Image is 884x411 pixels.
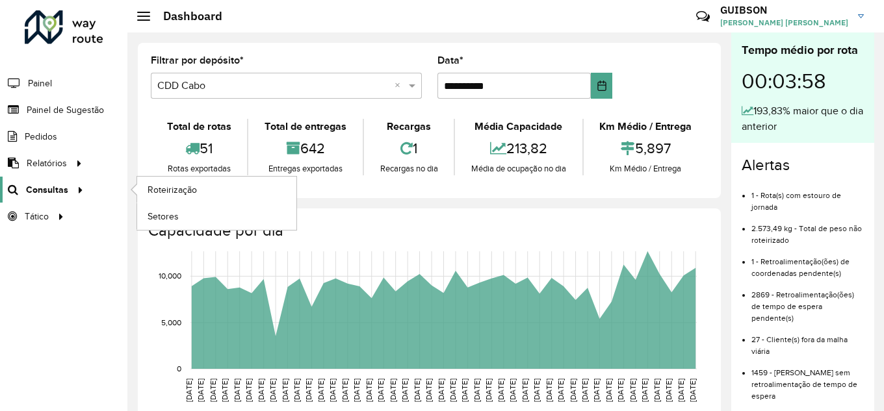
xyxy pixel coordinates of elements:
[177,364,181,373] text: 0
[458,119,578,134] div: Média Capacidade
[751,213,864,246] li: 2.573,49 kg - Total de peso não roteirizado
[159,272,181,280] text: 10,000
[587,119,705,134] div: Km Médio / Entrega
[395,78,406,93] span: Clear all
[137,203,296,229] a: Setores
[28,77,52,90] span: Painel
[27,103,104,117] span: Painel de Sugestão
[26,183,68,197] span: Consultas
[508,379,517,402] text: [DATE]
[720,4,848,16] h3: GUIBSON
[629,379,637,402] text: [DATE]
[591,73,612,99] button: Choose Date
[317,379,325,402] text: [DATE]
[587,134,705,162] div: 5,897
[25,210,49,223] span: Tático
[640,379,649,402] text: [DATE]
[437,379,445,402] text: [DATE]
[556,379,565,402] text: [DATE]
[751,324,864,357] li: 27 - Cliente(s) fora da malha viária
[604,379,613,402] text: [DATE]
[742,103,864,134] div: 193,83% maior que o dia anterior
[400,379,409,402] text: [DATE]
[521,379,529,402] text: [DATE]
[497,379,505,402] text: [DATE]
[209,379,217,402] text: [DATE]
[281,379,289,402] text: [DATE]
[448,379,457,402] text: [DATE]
[688,379,697,402] text: [DATE]
[751,246,864,279] li: 1 - Retroalimentação(ões) de coordenadas pendente(s)
[616,379,625,402] text: [DATE]
[742,42,864,59] div: Tempo médio por rota
[720,17,848,29] span: [PERSON_NAME] [PERSON_NAME]
[689,3,717,31] a: Contato Rápido
[244,379,253,402] text: [DATE]
[252,119,359,134] div: Total de entregas
[367,162,450,175] div: Recargas no dia
[389,379,397,402] text: [DATE]
[148,221,708,240] h4: Capacidade por dia
[751,180,864,213] li: 1 - Rota(s) com estouro de jornada
[148,210,179,223] span: Setores
[367,134,450,162] div: 1
[154,134,244,162] div: 51
[151,53,244,68] label: Filtrar por depósito
[424,379,433,402] text: [DATE]
[460,379,469,402] text: [DATE]
[137,177,296,203] a: Roteirização
[664,379,673,402] text: [DATE]
[751,279,864,324] li: 2869 - Retroalimentação(ões) de tempo de espera pendente(s)
[653,379,661,402] text: [DATE]
[545,379,553,402] text: [DATE]
[252,134,359,162] div: 642
[154,162,244,175] div: Rotas exportadas
[437,53,463,68] label: Data
[751,357,864,402] li: 1459 - [PERSON_NAME] sem retroalimentação de tempo de espera
[413,379,421,402] text: [DATE]
[473,379,481,402] text: [DATE]
[592,379,601,402] text: [DATE]
[458,134,578,162] div: 213,82
[25,130,57,143] span: Pedidos
[161,318,181,327] text: 5,000
[341,379,349,402] text: [DATE]
[196,379,205,402] text: [DATE]
[154,119,244,134] div: Total de rotas
[257,379,265,402] text: [DATE]
[185,379,193,402] text: [DATE]
[742,59,864,103] div: 00:03:58
[220,379,229,402] text: [DATE]
[365,379,373,402] text: [DATE]
[458,162,578,175] div: Média de ocupação no dia
[587,162,705,175] div: Km Médio / Entrega
[27,156,67,170] span: Relatórios
[367,119,450,134] div: Recargas
[328,379,337,402] text: [DATE]
[742,156,864,175] h4: Alertas
[233,379,241,402] text: [DATE]
[677,379,685,402] text: [DATE]
[292,379,301,402] text: [DATE]
[532,379,541,402] text: [DATE]
[352,379,361,402] text: [DATE]
[304,379,313,402] text: [DATE]
[252,162,359,175] div: Entregas exportadas
[376,379,385,402] text: [DATE]
[484,379,493,402] text: [DATE]
[569,379,577,402] text: [DATE]
[268,379,277,402] text: [DATE]
[148,183,197,197] span: Roteirização
[580,379,589,402] text: [DATE]
[150,9,222,23] h2: Dashboard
